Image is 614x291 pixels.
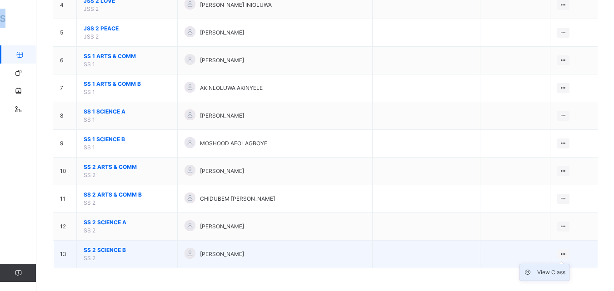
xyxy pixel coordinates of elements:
span: JSS 2 [84,5,99,12]
span: SS 1 ARTS & COMM [84,52,170,60]
td: 13 [53,241,77,268]
span: SS 1 ARTS & COMM B [84,80,170,88]
span: SS 1 SCIENCE B [84,135,170,143]
td: 11 [53,185,77,213]
span: CHIDUBEM [PERSON_NAME] [200,195,275,203]
span: [PERSON_NAME] INIOLUWA [200,1,272,9]
td: 6 [53,47,77,74]
span: MOSHOOD AFOLAGBOYE [200,139,267,148]
td: 7 [53,74,77,102]
span: SS 1 [84,61,95,68]
span: JSS 2 PEACE [84,25,170,33]
div: View Class [537,268,565,277]
td: 9 [53,130,77,158]
span: SS 2 ARTS & COMM [84,163,170,171]
span: SS 2 ARTS & COMM B [84,191,170,199]
span: SS 1 [84,116,95,123]
td: 12 [53,213,77,241]
span: [PERSON_NAME] [200,222,244,231]
span: SS 1 [84,89,95,95]
span: SS 2 SCIENCE B [84,246,170,254]
span: SS 2 [84,255,95,261]
span: SS 2 [84,199,95,206]
span: SS 2 SCIENCE A [84,218,170,227]
td: 5 [53,19,77,47]
span: [PERSON_NAME] [200,250,244,258]
span: [PERSON_NAME] [200,29,244,37]
span: JSS 2 [84,33,99,40]
span: SS 1 SCIENCE A [84,108,170,116]
span: [PERSON_NAME] [200,112,244,120]
td: 10 [53,158,77,185]
span: SS 2 [84,172,95,178]
span: SS 2 [84,227,95,234]
span: [PERSON_NAME] [200,167,244,175]
span: SS 1 [84,144,95,151]
span: AKINLOLUWA AKINYELE [200,84,263,92]
td: 8 [53,102,77,130]
span: [PERSON_NAME] [200,56,244,64]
